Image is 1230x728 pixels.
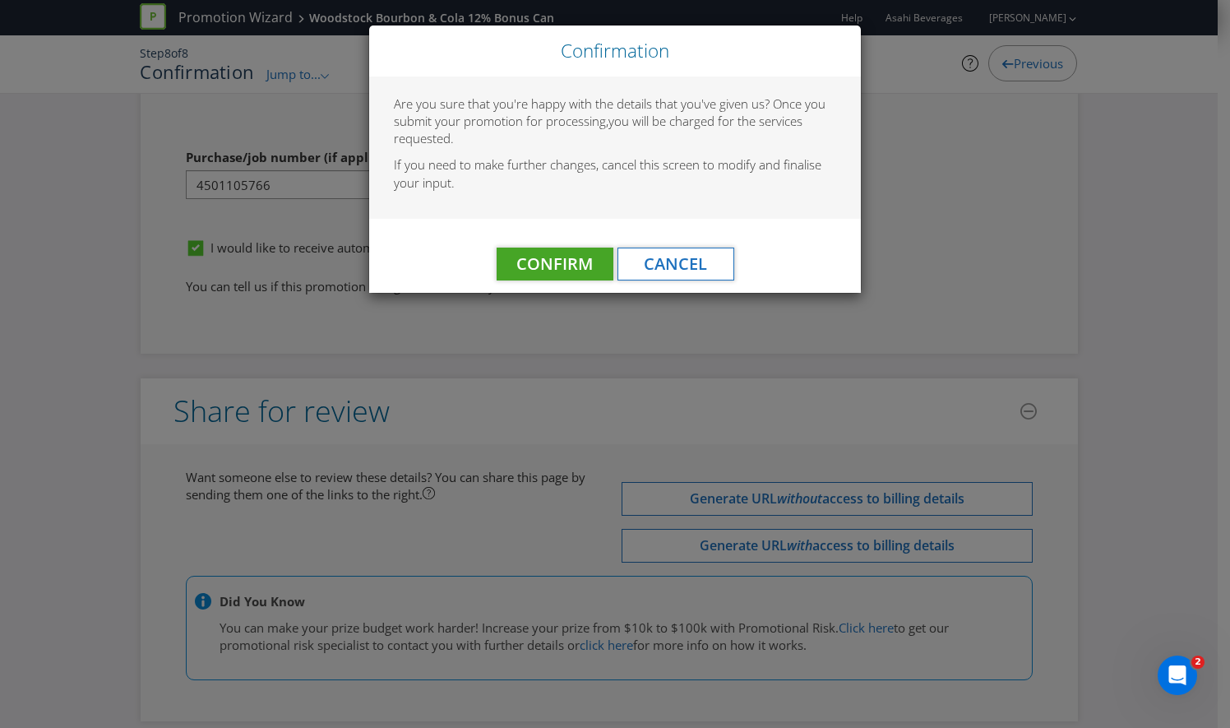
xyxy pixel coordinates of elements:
span: Confirmation [561,38,669,63]
div: Close [369,26,861,77]
iframe: Intercom live chat [1158,656,1197,695]
p: If you need to make further changes, cancel this screen to modify and finalise your input. [394,156,836,192]
span: you will be charged for the services requested [394,113,802,146]
span: Are you sure that you're happy with the details that you've given us? Once you submit your promot... [394,95,825,129]
span: Cancel [644,253,707,275]
span: . [451,130,454,146]
button: Confirm [497,248,613,281]
span: 2 [1191,656,1205,669]
span: Confirm [516,253,593,275]
button: Cancel [617,248,734,281]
